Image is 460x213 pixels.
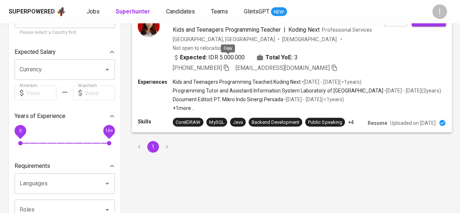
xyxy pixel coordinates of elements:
p: Document Editor | PT. Mikro Indo Sinergi Persada [173,96,283,103]
p: • [DATE] - [DATE] ( <1 years ) [283,96,344,103]
div: Years of Experience [15,109,115,123]
span: Jobs [87,8,100,15]
span: 10+ [105,128,113,133]
p: Kids and Teenagers Programming Teacher | Koding Next [173,78,301,86]
p: Expected Salary [15,48,56,56]
input: Value [85,86,115,100]
span: Kids and Teenagers Programming Teacher [173,26,281,33]
div: I [432,4,447,19]
p: Experiences [138,78,173,86]
img: app logo [56,6,66,17]
a: Teams [211,7,229,16]
a: Jobs [87,7,101,16]
span: | [284,25,285,34]
div: Java [233,119,243,126]
span: 3 [294,53,297,62]
span: GlintsGPT [244,8,269,15]
p: Resume [368,119,387,126]
button: Open [102,178,112,189]
input: Value [26,86,56,100]
div: Expected Salary [15,45,115,59]
a: GlintsGPT NEW [244,7,287,16]
b: Expected: [180,53,207,62]
div: MySQL [209,119,224,126]
span: Professional Services [322,27,372,32]
p: • [DATE] - [DATE] ( <1 years ) [301,78,361,86]
a: Candidates [166,7,196,16]
button: Save [384,15,407,26]
button: Add to job [412,15,446,26]
p: Skills [138,118,173,125]
button: page 1 [147,141,159,153]
a: [PERSON_NAME]Contacted [DATE]Kids and Teenagers Programming Teacher|Koding NextProfessional Servi... [132,9,451,132]
p: Programming Tutor and Assistant | Information System Laboratory of [GEOGRAPHIC_DATA] [173,87,383,94]
a: Superpoweredapp logo [9,6,66,17]
b: Total YoE: [265,53,293,62]
span: Contacted [DATE] [222,16,272,23]
button: Open [102,64,112,75]
div: IDR 5.000.000 [173,53,245,62]
span: Candidates [166,8,195,15]
img: 573916a01baf9ecaa1173498dd5550a8.jpg [138,15,160,37]
p: +1 more ... [173,104,441,112]
p: Requirements [15,162,50,170]
span: Save [388,16,404,25]
div: Backend Development [252,119,299,126]
span: Add to job [415,16,442,25]
p: Years of Experience [15,112,65,121]
span: Teams [211,8,228,15]
span: [EMAIL_ADDRESS][DOMAIN_NAME] [236,64,330,71]
div: Superpowered [9,8,55,16]
div: [GEOGRAPHIC_DATA], [GEOGRAPHIC_DATA] [173,35,275,43]
span: [PERSON_NAME] [173,15,219,24]
div: Public Speaking [308,119,342,126]
div: CorelDRAW [176,119,200,126]
span: NEW [271,8,287,16]
svg: By Batam recruiter [265,16,272,23]
span: [DEMOGRAPHIC_DATA] [282,35,337,43]
p: Uploaded on [DATE] [390,119,436,126]
a: Superhunter [116,7,152,16]
div: Requirements [15,159,115,173]
span: [PHONE_NUMBER] [173,64,221,71]
p: +4 [348,118,353,126]
span: Koding Next [288,26,320,33]
p: • [DATE] - [DATE] ( 2 years ) [383,87,441,94]
span: 0 [19,128,21,133]
p: Please select a Country first [20,29,110,36]
nav: pagination navigation [132,141,174,153]
p: Not open to relocation [173,44,223,51]
b: Superhunter [116,8,150,15]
